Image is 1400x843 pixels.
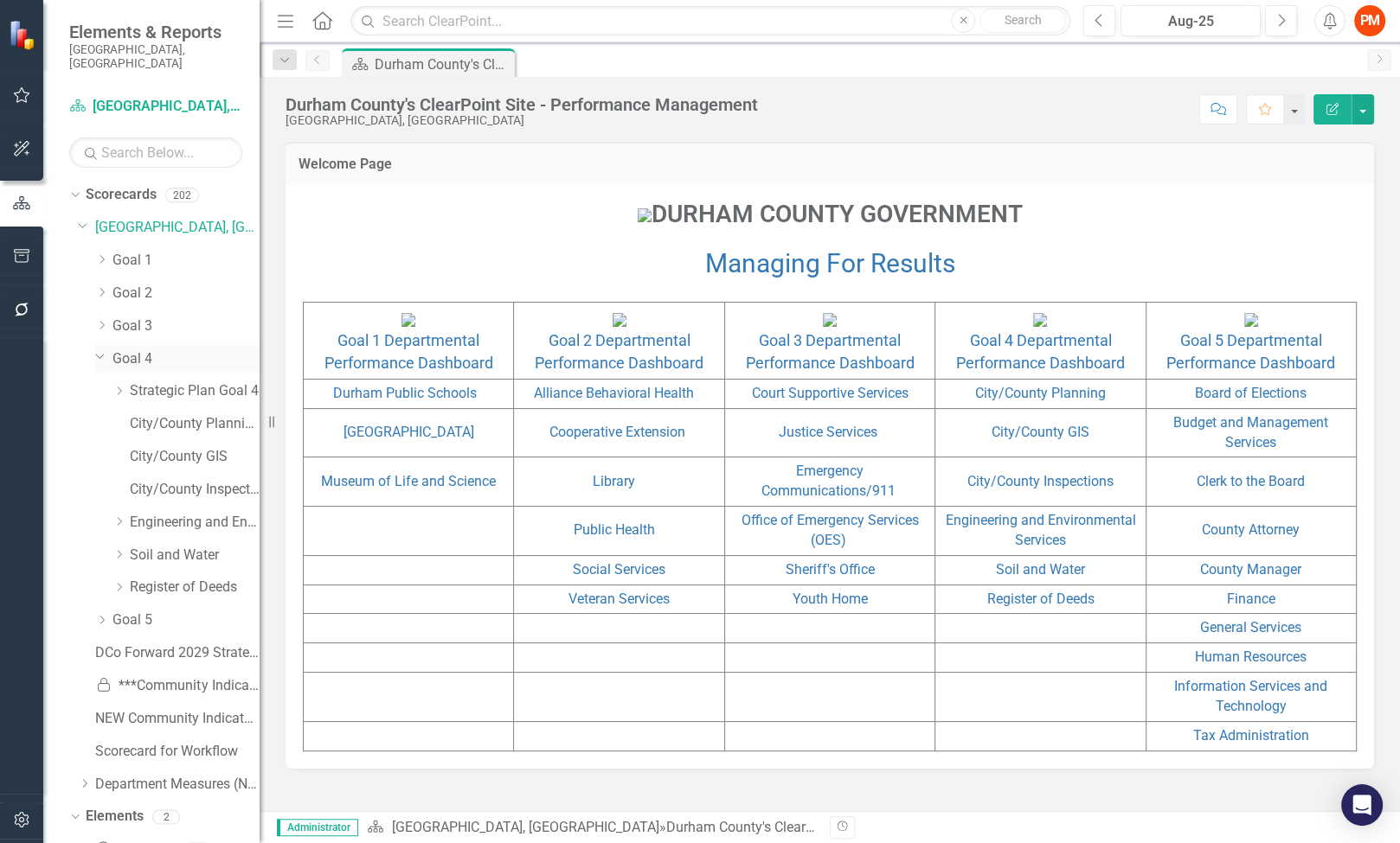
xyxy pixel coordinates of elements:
a: Social Services [573,561,665,578]
a: Court Supportive Services [751,385,908,401]
img: goal%203%20icon.PNG [823,313,837,327]
a: Cooperative Extension [549,424,685,440]
img: goal%205%20icon.PNG [1244,313,1258,327]
a: Soil and Water [996,561,1085,578]
a: [GEOGRAPHIC_DATA], [GEOGRAPHIC_DATA] [69,97,242,117]
img: ClearPoint Strategy [9,20,39,50]
a: Sheriff's Office [785,561,874,578]
a: Public Health [574,521,655,538]
a: Department Measures (New) [95,775,260,795]
a: Clerk to the Board [1197,473,1305,489]
img: Logo.png [638,208,652,222]
div: Aug-25 [1127,11,1255,32]
span: DURHAM COUNTY GOVERNMENT [638,200,1023,228]
a: Goal 4 [112,349,260,369]
button: Aug-25 [1121,5,1261,36]
button: Search [979,9,1066,33]
a: Scorecard for Workflow [95,742,260,762]
a: Goal 5 Departmental Performance Dashboard [1166,331,1335,372]
a: Museum of Life and Science [321,473,496,489]
a: Tax Administration [1193,727,1309,744]
a: [GEOGRAPHIC_DATA], [GEOGRAPHIC_DATA] [95,218,260,238]
a: Budget and Management Services [1173,414,1328,450]
a: Elements [86,807,144,827]
a: City/County Planning [975,385,1106,401]
a: Durham Public Schools [333,385,477,401]
a: Human Resources [1195,648,1307,665]
a: Office of Emergency Services (OES) [741,512,918,548]
div: Durham County's ClearPoint Site - Performance Management [286,95,758,114]
a: Goal 3 [112,316,260,336]
button: PM [1354,5,1385,36]
h3: Welcome Page [299,156,1361,172]
span: Administrator [277,819,358,836]
span: Search [1005,13,1042,27]
a: City/County GIS [992,424,1089,440]
a: Information Services and Technology [1174,678,1327,714]
img: goal%204%20icon.PNG [1033,313,1047,327]
a: City/County Inspections [967,473,1114,489]
a: City/County Planning [130,414,260,434]
a: Veteran Services [568,591,670,607]
input: Search Below... [69,137,242,168]
a: Justice Services [779,424,877,440]
a: City/County Inspections [130,480,260,500]
input: Search ClearPoint... [350,6,1070,36]
a: General Services [1200,619,1301,635]
a: County Attorney [1202,521,1300,538]
span: Elements & Reports [69,22,242,42]
a: Emergency Communications/911 [761,463,895,499]
a: Scorecards [86,185,157,205]
img: goal%201%20icon%20v2.PNG [401,313,415,327]
a: Register of Deeds [986,591,1094,607]
a: Board of Elections [1195,385,1307,401]
div: Durham County's ClearPoint Site - Performance Management [375,54,511,75]
a: [GEOGRAPHIC_DATA], [GEOGRAPHIC_DATA] [391,819,658,835]
div: Durham County's ClearPoint Site - Performance Management [665,819,1037,835]
a: Managing For Results [705,248,955,278]
a: Goal 4 Departmental Performance Dashboard [956,331,1125,372]
a: Soil and Water [130,546,260,565]
a: DCo Forward 2029 Strategic Plan [95,643,260,663]
a: City/County GIS [130,447,260,467]
a: Register of Deeds [130,578,260,597]
img: goal%202%20icon.PNG [613,313,626,327]
a: Goal 3 Departmental Performance Dashboard [745,331,914,372]
div: 202 [165,188,199,202]
a: Library [593,473,635,489]
div: 2 [152,809,180,824]
a: Goal 2 [112,284,260,303]
small: [GEOGRAPHIC_DATA], [GEOGRAPHIC_DATA] [69,42,242,71]
a: Finance [1227,591,1275,607]
a: NEW Community Indicators [95,709,260,729]
a: Engineering and Environmental Services [130,513,260,533]
div: Open Intercom Messenger [1341,784,1383,826]
a: County Manager [1200,561,1301,578]
a: Goal 5 [112,610,260,630]
a: Goal 2 Departmental Performance Dashboard [535,331,703,372]
a: Alliance Behavioral Health [534,385,694,401]
a: [GEOGRAPHIC_DATA] [344,424,474,440]
a: Youth Home [792,591,867,607]
a: Strategic Plan Goal 4 [130,381,260,401]
a: Goal 1 Departmental Performance Dashboard [324,331,493,372]
a: Goal 1 [112,251,260,271]
a: Engineering and Environmental Services [945,512,1135,548]
div: [GEOGRAPHIC_DATA], [GEOGRAPHIC_DATA] [286,114,758,127]
div: » [367,818,817,838]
